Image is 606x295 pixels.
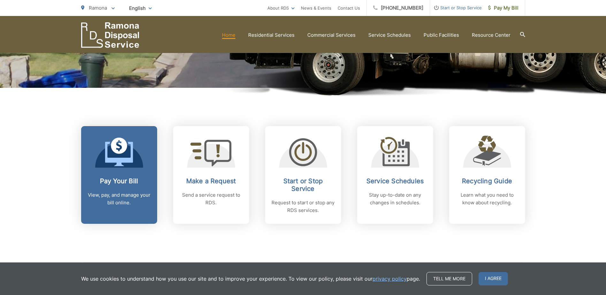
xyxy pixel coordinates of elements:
p: Stay up-to-date on any changes in schedules. [364,191,427,207]
a: Resource Center [472,31,510,39]
a: Home [222,31,235,39]
span: Pay My Bill [488,4,518,12]
span: Ramona [89,5,107,11]
h2: Make a Request [180,177,243,185]
a: About RDS [267,4,295,12]
a: Make a Request Send a service request to RDS. [173,126,249,224]
a: Tell me more [426,272,472,285]
a: Service Schedules [368,31,411,39]
h2: Service Schedules [364,177,427,185]
p: Send a service request to RDS. [180,191,243,207]
a: Pay Your Bill View, pay, and manage your bill online. [81,126,157,224]
a: News & Events [301,4,331,12]
a: Residential Services [248,31,295,39]
span: I agree [479,272,508,285]
p: Request to start or stop any RDS services. [272,199,335,214]
h2: Start or Stop Service [272,177,335,193]
a: Recycling Guide Learn what you need to know about recycling. [449,126,525,224]
p: View, pay, and manage your bill online. [88,191,151,207]
h2: Pay Your Bill [88,177,151,185]
a: EDCD logo. Return to the homepage. [81,22,139,48]
a: Contact Us [338,4,360,12]
h2: Recycling Guide [456,177,519,185]
a: privacy policy [372,275,407,283]
a: Service Schedules Stay up-to-date on any changes in schedules. [357,126,433,224]
a: Public Facilities [424,31,459,39]
a: Commercial Services [307,31,356,39]
p: Learn what you need to know about recycling. [456,191,519,207]
span: English [124,3,157,14]
p: We use cookies to understand how you use our site and to improve your experience. To view our pol... [81,275,420,283]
